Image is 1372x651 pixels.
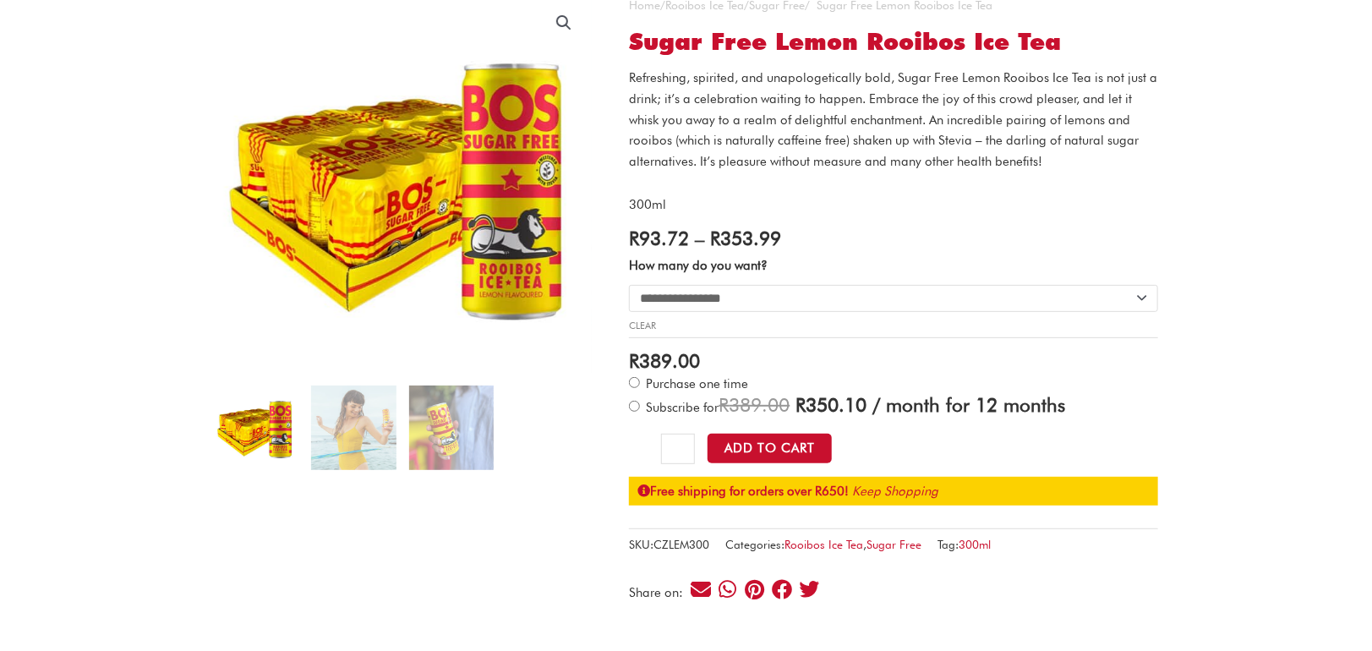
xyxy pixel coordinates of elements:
a: Rooibos Ice Tea [784,538,863,551]
a: View full-screen image gallery [549,8,579,38]
div: Share on email [690,577,713,600]
h1: Sugar Free Lemon Rooibos Ice Tea [629,28,1158,57]
p: Refreshing, spirited, and unapologetically bold, Sugar Free Lemon Rooibos Ice Tea is not just a d... [629,68,1158,172]
a: Clear options [629,320,656,331]
button: Add to Cart [708,434,832,463]
strong: Free shipping for orders over R650! [637,484,849,499]
div: Share on pinterest [744,577,767,600]
bdi: 353.99 [710,227,781,249]
span: Categories: , [725,534,921,555]
span: CZLEM300 [653,538,709,551]
span: R [629,227,639,249]
span: SKU: [629,534,709,555]
a: 300ml [959,538,991,551]
bdi: 389.00 [629,349,700,372]
img: sugar free lemon rooibos ice tea [409,386,494,470]
span: R [710,227,720,249]
span: / month for 12 months [872,393,1065,416]
span: Subscribe for [643,400,1065,415]
p: 300ml [629,194,1158,216]
label: How many do you want? [629,258,768,273]
span: 389.00 [719,393,790,416]
span: R [629,349,639,372]
div: Share on facebook [771,577,794,600]
input: Purchase one time [629,377,640,388]
div: Share on whatsapp [717,577,740,600]
input: Product quantity [661,434,694,464]
bdi: 93.72 [629,227,689,249]
span: R [719,393,729,416]
span: – [695,227,704,249]
img: sugar free lemon rooibos ice tea [311,386,396,470]
span: Tag: [937,534,991,555]
span: Purchase one time [643,376,748,391]
div: Share on: [629,587,689,599]
span: R [795,393,806,416]
a: Sugar Free [866,538,921,551]
a: Keep Shopping [852,484,938,499]
img: sugar free lemon rooibos ice tea [214,386,298,470]
div: Share on twitter [798,577,821,600]
input: Subscribe for / month for 12 months [629,401,640,412]
span: 350.10 [795,393,866,416]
